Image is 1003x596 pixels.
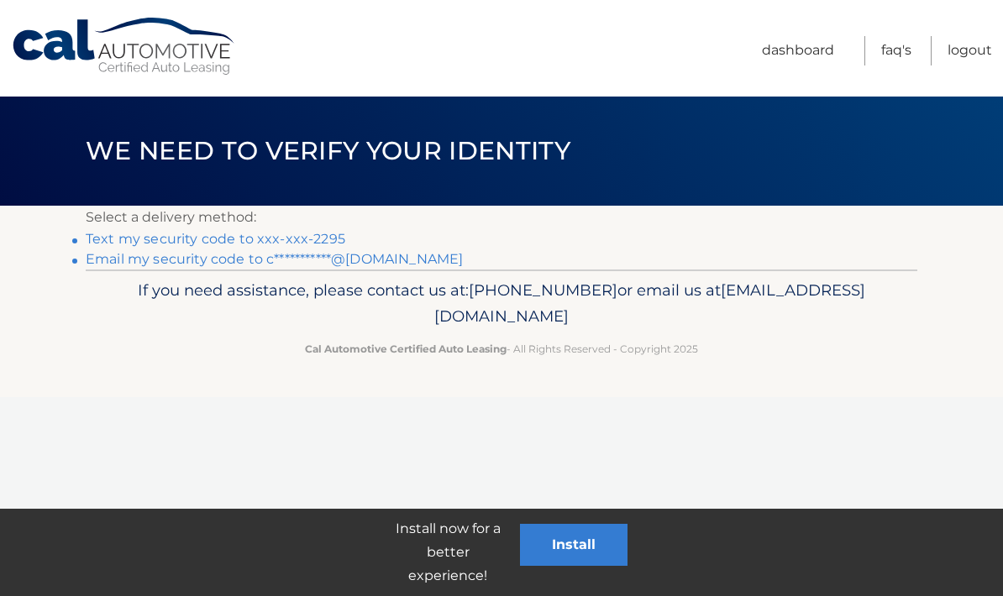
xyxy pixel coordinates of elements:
p: Select a delivery method: [86,206,917,229]
strong: Cal Automotive Certified Auto Leasing [305,342,507,355]
p: If you need assistance, please contact us at: or email us at [97,277,906,331]
a: Logout [948,36,992,65]
p: - All Rights Reserved - Copyright 2025 [97,340,906,358]
a: FAQ's [881,36,911,65]
span: We need to verify your identity [86,135,570,166]
p: Install now for a better experience! [375,517,520,588]
a: Cal Automotive [11,17,238,76]
a: Text my security code to xxx-xxx-2295 [86,231,345,247]
span: [PHONE_NUMBER] [469,280,617,300]
a: Dashboard [762,36,834,65]
button: Install [520,524,628,566]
